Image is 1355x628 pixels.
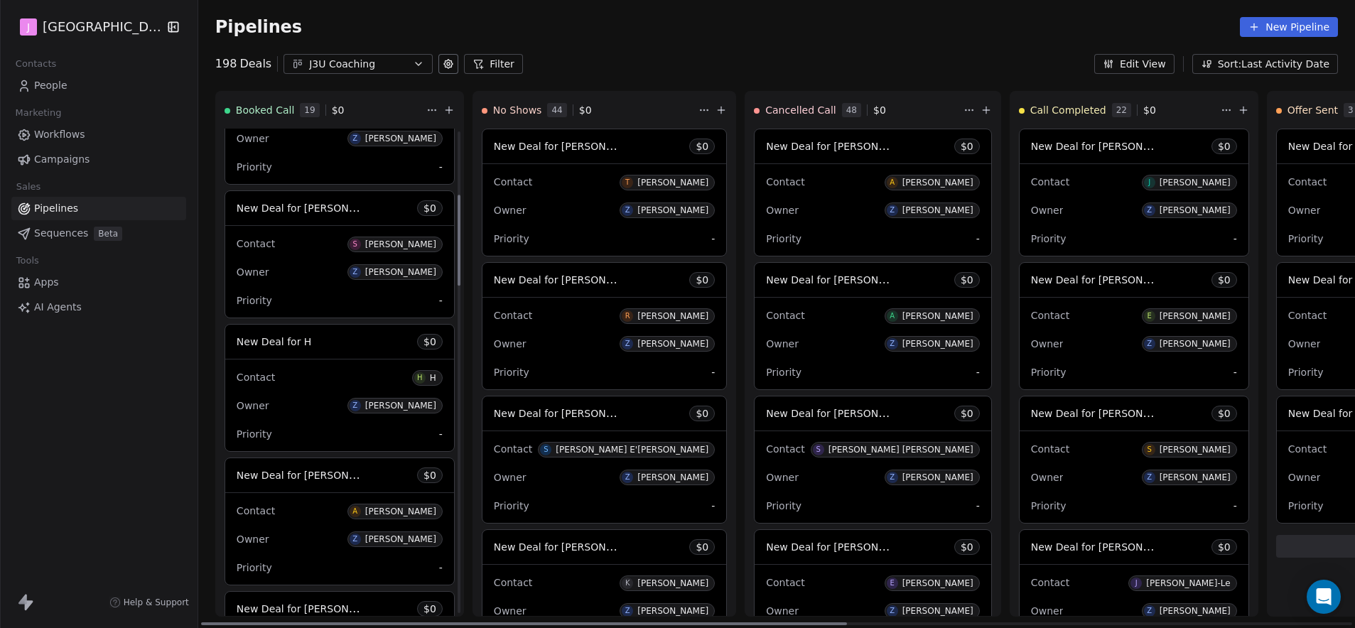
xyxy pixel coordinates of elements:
div: A [352,506,357,517]
span: Contact [766,443,804,455]
span: $ 0 [423,468,436,482]
span: Marketing [9,102,68,124]
div: New Deal for [PERSON_NAME]$0ContactR[PERSON_NAME]OwnerZ[PERSON_NAME]Priority- [482,262,727,390]
span: - [976,499,980,513]
span: Owner [1031,205,1064,216]
span: Owner [494,338,527,350]
div: New Deal for [PERSON_NAME]$0ContactJ[PERSON_NAME]OwnerZ[PERSON_NAME]Priority- [1019,129,1249,256]
div: [PERSON_NAME] [902,311,973,321]
span: Owner [1288,205,1321,216]
div: [PERSON_NAME] [365,239,436,249]
div: Call Completed22$0 [1019,92,1218,129]
span: Contact [766,577,804,588]
div: Cancelled Call48$0 [754,92,960,129]
div: Z [1147,338,1152,350]
span: Priority [494,233,529,244]
span: Priority [1031,500,1067,511]
span: Deals [239,55,271,72]
span: Priority [494,500,529,511]
span: Offer Sent [1287,103,1338,117]
span: Priority [1288,367,1324,378]
span: Sequences [34,226,88,241]
div: New Deal for [PERSON_NAME]$0ContactS[PERSON_NAME]OwnerZ[PERSON_NAME]Priority- [225,190,455,318]
span: Beta [94,227,122,241]
span: - [711,365,715,379]
div: A [890,177,895,188]
div: [PERSON_NAME] [1160,311,1231,321]
span: Owner [1031,338,1064,350]
span: J [27,20,30,34]
div: R [625,310,630,322]
span: Cancelled Call [765,103,836,117]
div: [PERSON_NAME] [PERSON_NAME] [828,445,973,455]
div: Z [1147,205,1152,216]
span: New Deal for [PERSON_NAME] [1031,406,1181,420]
span: Owner [766,605,799,617]
span: Owner [766,205,799,216]
a: Workflows [11,123,186,146]
div: J [1135,578,1138,589]
span: Contact [1288,310,1327,321]
span: Contact [1031,310,1069,321]
span: $ 0 [1218,540,1231,554]
span: [GEOGRAPHIC_DATA] [43,18,162,36]
div: Z [352,400,357,411]
span: Priority [237,562,272,573]
span: Owner [494,605,527,617]
span: - [1233,499,1237,513]
div: Z [352,534,357,545]
span: $ 0 [1218,273,1231,287]
button: New Pipeline [1240,17,1338,37]
span: Priority [1288,500,1324,511]
div: Booked Call19$0 [225,92,423,129]
div: H [430,373,436,383]
span: Contact [237,505,275,516]
button: J[GEOGRAPHIC_DATA] [17,15,156,39]
div: New Deal for H$0ContactHHOwnerZ[PERSON_NAME]Priority- [225,324,455,452]
div: New Deal for [PERSON_NAME]$0ContactE[PERSON_NAME]OwnerZ[PERSON_NAME]Priority- [1019,262,1249,390]
span: Contacts [9,53,63,75]
span: Tools [10,250,45,271]
span: 19 [300,103,319,117]
span: Booked Call [236,103,294,117]
div: New Deal for [PERSON_NAME] E'[PERSON_NAME]$0ContactS[PERSON_NAME] E'[PERSON_NAME]OwnerZ[PERSON_NA... [482,396,727,524]
span: $ 0 [873,103,886,117]
button: Sort: Last Activity Date [1192,54,1338,74]
div: [PERSON_NAME] [902,606,973,616]
span: New Deal for [PERSON_NAME] [494,139,644,153]
span: Owner [237,133,269,144]
div: S [544,444,548,455]
button: Filter [464,54,523,74]
span: 48 [842,103,861,117]
div: [PERSON_NAME] [902,578,973,588]
a: SequencesBeta [11,222,186,245]
div: S [816,444,821,455]
span: Priority [237,428,272,440]
span: 22 [1112,103,1131,117]
div: [PERSON_NAME] [637,578,708,588]
span: New Deal for [PERSON_NAME] [494,273,644,286]
div: Z [890,605,895,617]
span: Owner [1031,472,1064,483]
span: Contact [1031,443,1069,455]
span: - [439,293,443,308]
span: $ 0 [696,139,708,153]
span: People [34,78,68,93]
span: Priority [766,500,801,511]
div: [PERSON_NAME] [1160,606,1231,616]
div: A [890,310,895,322]
div: [PERSON_NAME] [1160,472,1231,482]
div: [PERSON_NAME] [637,311,708,321]
div: [PERSON_NAME] [637,178,708,188]
span: Campaigns [34,152,90,167]
span: Contact [494,310,532,321]
div: Z [625,472,630,483]
div: J [1148,177,1150,188]
div: [PERSON_NAME] [1160,339,1231,349]
span: $ 0 [423,201,436,215]
div: [PERSON_NAME] [1160,445,1231,455]
span: New Deal for [PERSON_NAME]-Le [1031,540,1197,553]
span: New Deal for [PERSON_NAME] [1031,139,1181,153]
span: $ 0 [332,103,345,117]
span: Owner [1288,472,1321,483]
